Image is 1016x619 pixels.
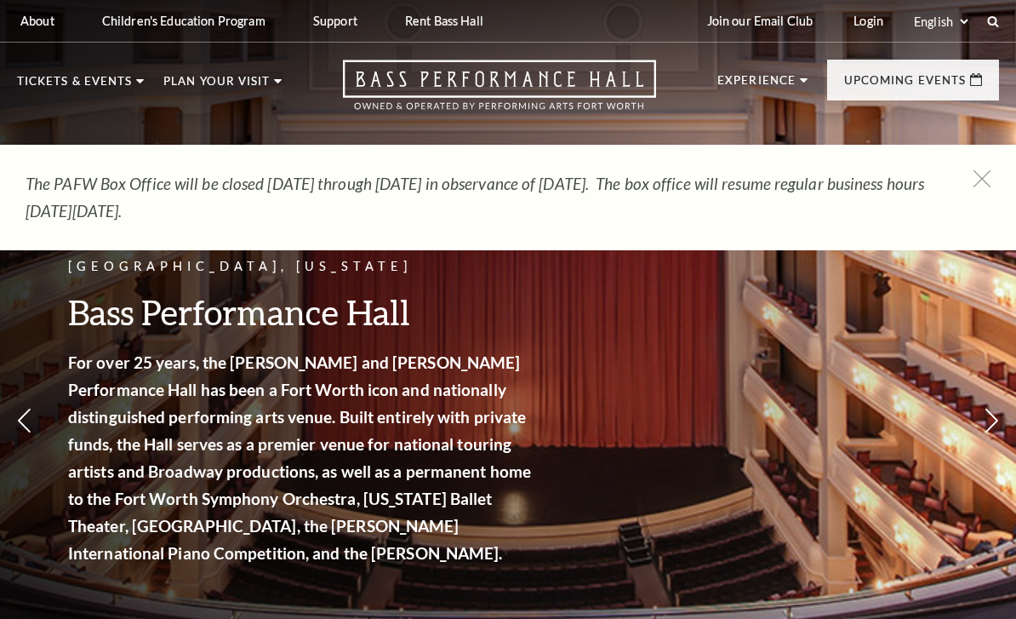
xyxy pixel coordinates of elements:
p: Experience [717,75,796,95]
h3: Bass Performance Hall [68,290,536,334]
p: About [20,14,54,28]
p: Tickets & Events [17,76,132,96]
p: Upcoming Events [844,75,966,95]
strong: For over 25 years, the [PERSON_NAME] and [PERSON_NAME] Performance Hall has been a Fort Worth ico... [68,352,531,563]
em: The PAFW Box Office will be closed [DATE] through [DATE] in observance of [DATE]. The box office ... [26,174,924,221]
select: Select: [910,14,971,30]
p: Rent Bass Hall [405,14,483,28]
p: [GEOGRAPHIC_DATA], [US_STATE] [68,256,536,278]
p: Support [313,14,357,28]
p: Children's Education Program [102,14,265,28]
p: Plan Your Visit [163,76,270,96]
